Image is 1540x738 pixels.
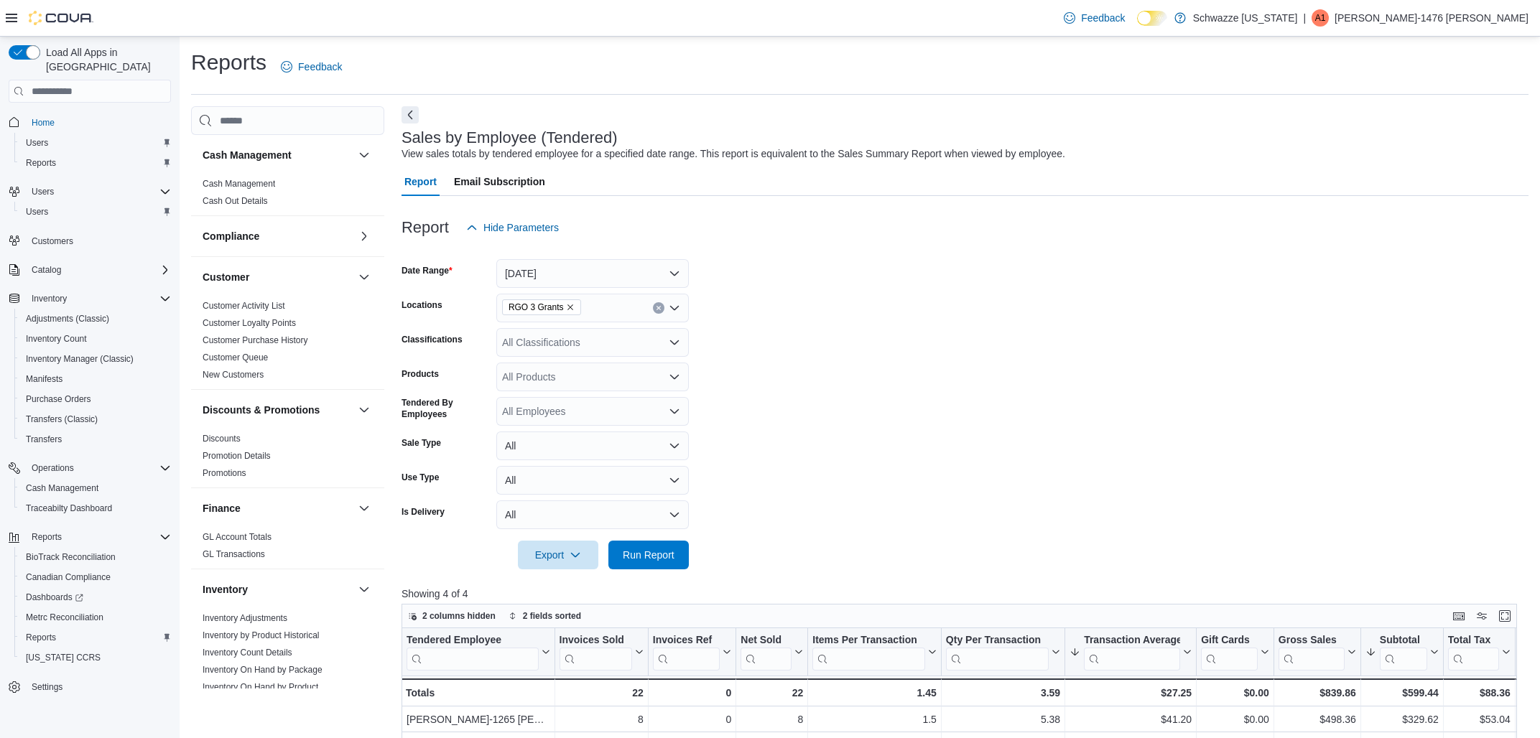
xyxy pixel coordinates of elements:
a: Cash Out Details [203,196,268,206]
label: Sale Type [402,437,441,449]
span: Traceabilty Dashboard [26,503,112,514]
span: Inventory On Hand by Package [203,664,323,676]
div: Items Per Transaction [812,634,925,648]
div: Total Tax [1448,634,1499,648]
button: Keyboard shortcuts [1450,607,1467,625]
span: Inventory [26,290,171,307]
div: 0 [653,684,732,701]
button: Metrc Reconciliation [14,607,177,627]
span: Settings [32,681,62,693]
span: Cash Out Details [203,195,268,207]
p: Schwazze [US_STATE] [1193,9,1298,27]
a: GL Account Totals [203,532,272,542]
span: Customer Purchase History [203,335,308,346]
button: Users [14,202,177,222]
a: Inventory Manager (Classic) [20,350,139,368]
div: 1.5 [812,711,937,729]
span: Reports [32,531,62,543]
span: Transfers (Classic) [20,411,171,428]
span: Customers [26,232,171,250]
span: Purchase Orders [26,393,91,405]
button: Tendered Employee [407,634,550,671]
div: Invoices Sold [559,634,631,671]
button: Adjustments (Classic) [14,309,177,329]
a: Inventory Adjustments [203,613,287,623]
span: 2 fields sorted [523,610,581,622]
nav: Complex example [9,106,171,734]
div: 8 [559,711,643,729]
div: Tendered Employee [407,634,539,648]
div: Items Per Transaction [812,634,925,671]
button: Cash Management [14,478,177,498]
div: 8 [741,711,803,729]
a: BioTrack Reconciliation [20,548,121,566]
a: GL Transactions [203,549,265,559]
button: Customers [3,230,177,251]
div: 1.45 [812,684,937,701]
a: Transfers (Classic) [20,411,103,428]
span: Export [527,541,590,569]
button: Reports [26,528,68,546]
span: Cash Management [20,480,171,497]
h3: Sales by Employee (Tendered) [402,129,618,146]
span: Customer Activity List [203,300,285,312]
span: Feedback [298,60,342,74]
label: Use Type [402,472,439,483]
span: Adjustments (Classic) [20,310,171,327]
div: 22 [741,684,803,701]
h3: Finance [203,501,241,515]
a: Cash Management [203,179,275,189]
div: $27.25 [1070,684,1192,701]
div: Transaction Average [1084,634,1180,671]
div: $41.20 [1070,711,1192,729]
span: Email Subscription [454,167,545,196]
span: Inventory [32,293,67,304]
h3: Cash Management [203,148,292,162]
a: Discounts [203,434,241,444]
span: RGO 3 Grants [502,299,582,315]
span: Dark Mode [1137,26,1138,27]
span: Customer Queue [203,352,268,363]
span: BioTrack Reconciliation [20,548,171,566]
button: Customer [356,268,373,286]
span: [US_STATE] CCRS [26,652,101,663]
button: Customer [203,270,353,284]
div: $88.36 [1448,684,1511,701]
button: 2 fields sorted [503,607,587,625]
div: View sales totals by tendered employee for a specified date range. This report is equivalent to t... [402,146,1065,162]
button: Users [3,182,177,202]
span: Users [32,186,54,197]
div: $0.00 [1201,684,1269,701]
div: Transaction Average [1084,634,1180,648]
h1: Reports [191,48,266,77]
button: Reports [3,527,177,547]
span: Canadian Compliance [26,571,111,583]
span: Metrc Reconciliation [26,612,103,623]
h3: Customer [203,270,249,284]
div: $0.00 [1201,711,1269,729]
span: Inventory Manager (Classic) [20,350,171,368]
button: Inventory [3,289,177,309]
span: Reports [26,157,56,169]
span: Load All Apps in [GEOGRAPHIC_DATA] [40,45,171,74]
a: Promotion Details [203,451,271,461]
span: Home [32,117,55,129]
button: [US_STATE] CCRS [14,648,177,668]
span: Inventory Count [26,333,87,345]
span: Users [20,134,171,151]
a: Inventory Count Details [203,648,292,658]
label: Date Range [402,265,453,276]
button: Discounts & Promotions [203,403,353,417]
button: Items Per Transaction [812,634,937,671]
label: Classifications [402,334,463,345]
span: Purchase Orders [20,391,171,408]
span: 2 columns hidden [422,610,496,622]
div: Gift Cards [1201,634,1258,648]
span: Dashboards [26,592,83,603]
a: Cash Management [20,480,104,497]
a: Traceabilty Dashboard [20,500,118,517]
span: Promotions [203,467,246,479]
span: Report [404,167,437,196]
div: Gross Sales [1279,634,1345,671]
label: Products [402,368,439,380]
